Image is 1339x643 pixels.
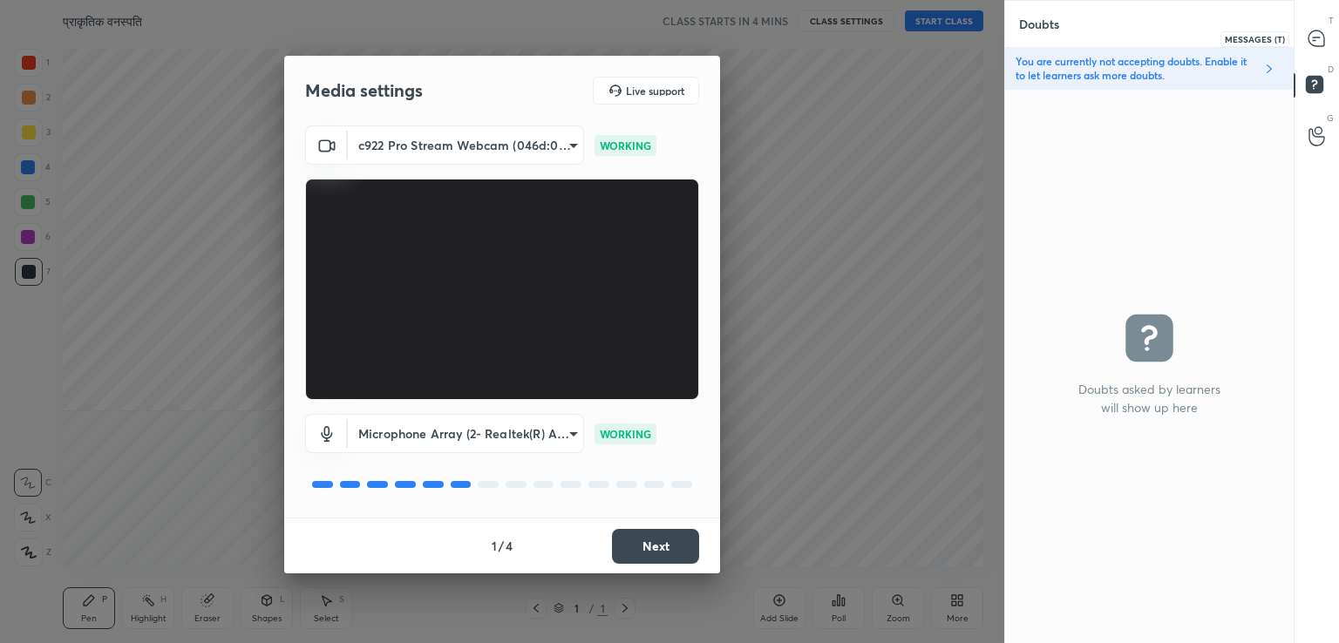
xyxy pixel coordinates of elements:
div: c922 Pro Stream Webcam (046d:085c) [348,414,584,453]
h2: Media settings [305,79,423,102]
p: You are currently not accepting doubts. Enable it to let learners ask more doubts. [1016,55,1255,83]
p: G [1327,112,1334,125]
h4: / [499,537,504,555]
h4: 4 [506,537,513,555]
p: WORKING [600,138,651,153]
p: D [1328,63,1334,76]
h5: Live support [626,85,684,96]
div: c922 Pro Stream Webcam (046d:085c) [348,125,584,165]
p: T [1329,14,1334,27]
button: Next [612,529,699,564]
div: Messages (T) [1220,31,1289,47]
h4: 1 [492,537,497,555]
p: Doubts [1005,1,1073,47]
p: WORKING [600,426,651,442]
